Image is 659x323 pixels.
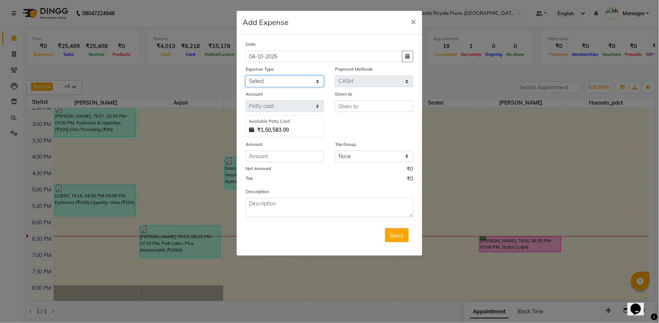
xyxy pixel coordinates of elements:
label: Amount [246,141,262,148]
h5: Add Expense [243,17,288,28]
label: Tax Group [335,141,356,148]
label: Given to [335,91,352,97]
button: Close [405,11,422,32]
label: Account [246,91,263,97]
label: Expense Type [246,66,274,73]
label: Payment Methods [335,66,373,73]
label: Date [246,41,256,48]
iframe: chat widget [628,293,652,316]
div: Available Petty Cash [249,118,321,125]
span: ₹0 [407,175,413,185]
span: × [411,16,416,27]
button: Save [385,228,409,242]
span: Save [390,231,404,239]
input: Amount [246,151,324,162]
label: Tax [246,175,253,182]
input: Given to [335,100,413,112]
label: Description [246,188,269,195]
label: Net Amount [246,165,271,172]
strong: ₹1,50,583.00 [257,126,289,134]
span: ₹0 [407,165,413,175]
